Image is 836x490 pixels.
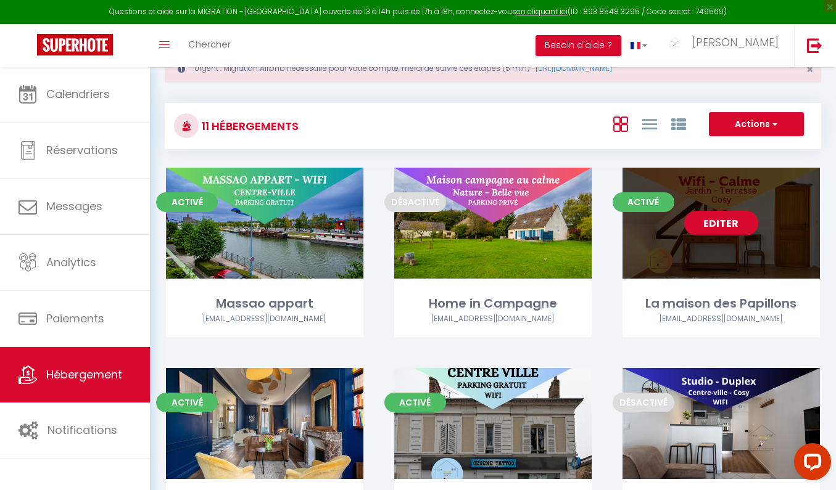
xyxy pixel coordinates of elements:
[709,112,804,137] button: Actions
[671,113,686,134] a: Vue par Groupe
[613,393,674,412] span: Désactivé
[46,86,110,102] span: Calendriers
[228,411,302,436] a: Editer
[46,198,102,214] span: Messages
[166,313,363,325] div: Airbnb
[156,192,218,212] span: Activé
[656,24,794,67] a: ... [PERSON_NAME]
[46,367,122,382] span: Hébergement
[623,313,820,325] div: Airbnb
[37,34,113,55] img: Super Booking
[179,24,240,67] a: Chercher
[642,113,657,134] a: Vue en Liste
[394,313,592,325] div: Airbnb
[156,393,218,412] span: Activé
[684,211,758,235] a: Editer
[692,35,779,50] span: [PERSON_NAME]
[784,438,836,490] iframe: LiveChat chat widget
[623,294,820,313] div: La maison des Papillons
[394,294,592,313] div: Home in Campagne
[384,192,446,212] span: Désactivé
[806,64,813,75] button: Close
[684,411,758,436] a: Editer
[228,211,302,235] a: Editer
[613,113,628,134] a: Vue en Box
[46,255,96,270] span: Analytics
[165,54,821,83] div: Urgent : Migration Airbnb nécessaire pour votre compte, merci de suivre ces étapes (5 min) -
[807,38,822,53] img: logout
[806,62,813,77] span: ×
[456,411,530,436] a: Editer
[536,35,621,56] button: Besoin d'aide ?
[48,422,117,438] span: Notifications
[166,294,363,313] div: Massao appart
[199,112,299,140] h3: 11 Hébergements
[516,6,568,17] a: en cliquant ici
[46,142,118,158] span: Réservations
[613,192,674,212] span: Activé
[188,38,231,51] span: Chercher
[384,393,446,412] span: Activé
[46,311,104,326] span: Paiements
[456,211,530,235] a: Editer
[666,36,684,49] img: ...
[536,63,612,73] a: [URL][DOMAIN_NAME]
